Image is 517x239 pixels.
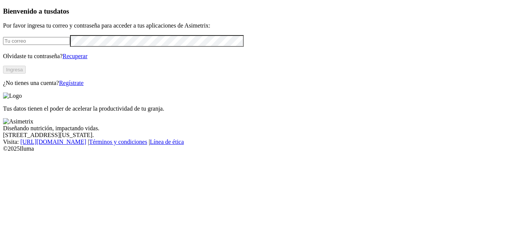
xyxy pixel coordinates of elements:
img: Asimetrix [3,118,33,125]
a: [URL][DOMAIN_NAME] [20,139,86,145]
div: Diseñando nutrición, impactando vidas. [3,125,514,132]
span: datos [53,7,69,15]
input: Tu correo [3,37,70,45]
img: Logo [3,93,22,99]
p: ¿No tienes una cuenta? [3,80,514,86]
div: © 2025 Iluma [3,145,514,152]
p: Olvidaste tu contraseña? [3,53,514,60]
h3: Bienvenido a tus [3,7,514,15]
button: Ingresa [3,66,26,74]
a: Recuperar [62,53,87,59]
a: Términos y condiciones [89,139,147,145]
div: [STREET_ADDRESS][US_STATE]. [3,132,514,139]
a: Línea de ética [150,139,184,145]
a: Regístrate [59,80,84,86]
p: Tus datos tienen el poder de acelerar la productividad de tu granja. [3,105,514,112]
div: Visita : | | [3,139,514,145]
p: Por favor ingresa tu correo y contraseña para acceder a tus aplicaciones de Asimetrix: [3,22,514,29]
